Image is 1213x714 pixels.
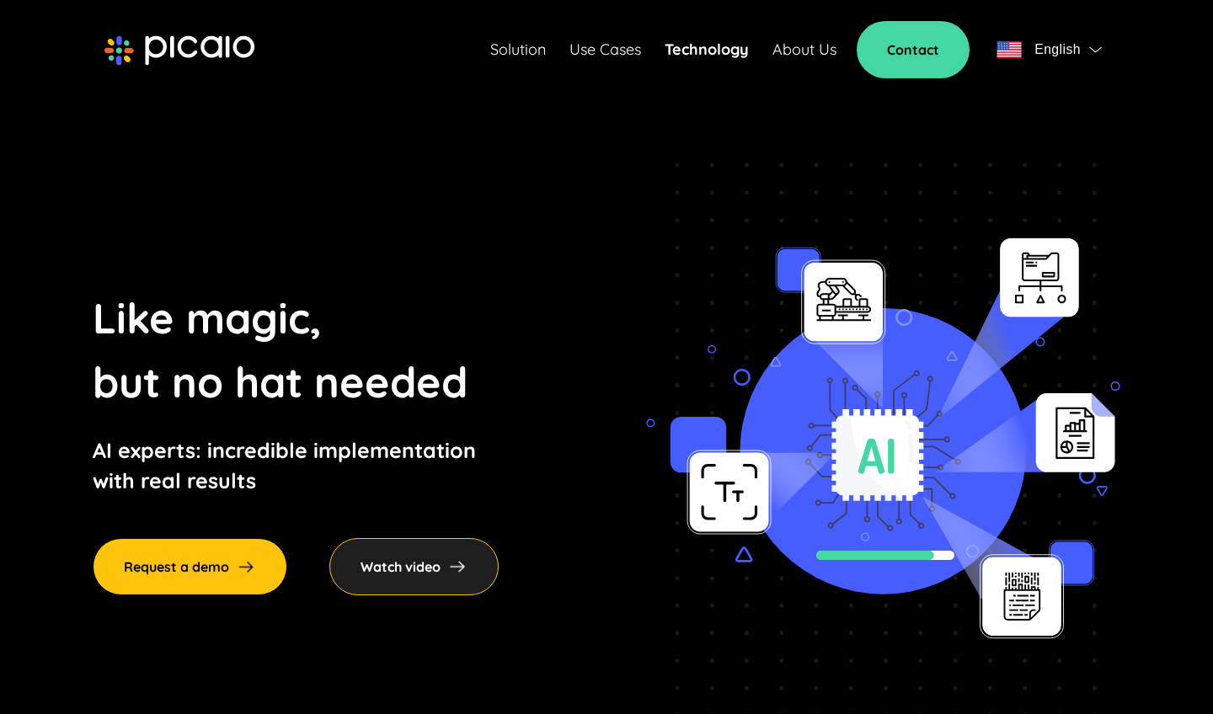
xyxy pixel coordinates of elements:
a: Technology [665,38,749,61]
a: Use Cases [569,38,641,61]
p: Like magic, but no hat needed [93,286,499,414]
img: arrow-right [236,557,256,577]
img: picaio-logo [104,35,254,66]
p: AI experts: incredible implementation with real results [93,435,499,496]
div: Watch video [329,538,499,595]
a: About Us [772,38,836,61]
img: flag [997,41,1022,58]
img: flag [1089,46,1102,53]
button: flagEnglishflag [990,33,1109,67]
a: Contact [857,21,970,78]
a: Solution [490,38,546,61]
img: arrow-right [447,557,468,577]
a: Request a demo [93,538,287,595]
span: English [1034,38,1081,61]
